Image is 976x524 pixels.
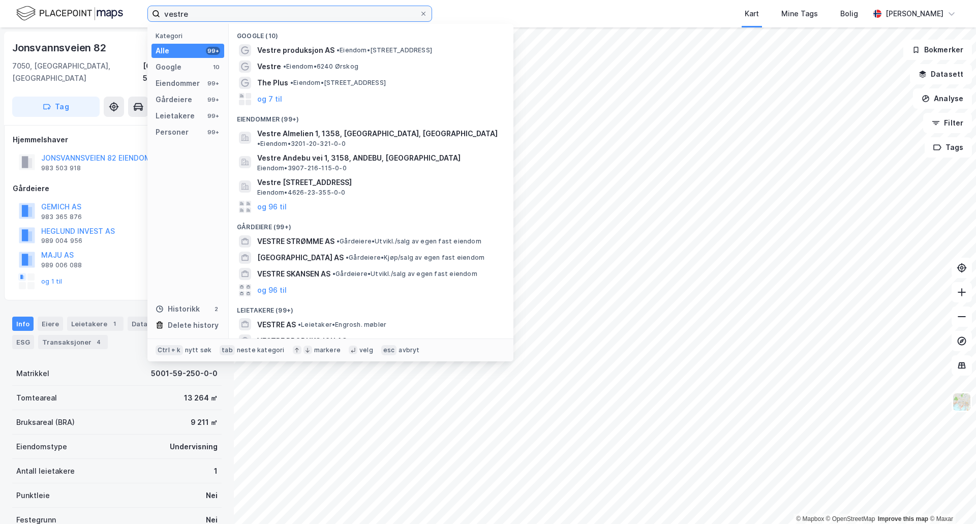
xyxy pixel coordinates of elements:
[12,97,100,117] button: Tag
[41,237,82,245] div: 989 004 956
[41,164,81,172] div: 983 503 918
[109,319,119,329] div: 1
[156,126,189,138] div: Personer
[257,44,334,56] span: Vestre produksjon AS
[212,63,220,71] div: 10
[16,392,57,404] div: Tomteareal
[257,235,334,248] span: VESTRE STRØMME AS
[332,270,477,278] span: Gårdeiere • Utvikl./salg av egen fast eiendom
[38,335,108,349] div: Transaksjoner
[349,337,352,345] span: •
[257,128,498,140] span: Vestre Almelien 1, 1358, [GEOGRAPHIC_DATA], [GEOGRAPHIC_DATA]
[298,321,386,329] span: Leietaker • Engrosh. møbler
[399,346,419,354] div: avbryt
[156,345,183,355] div: Ctrl + k
[257,176,501,189] span: Vestre [STREET_ADDRESS]
[214,465,218,477] div: 1
[283,63,286,70] span: •
[41,213,82,221] div: 983 365 876
[168,319,219,331] div: Delete history
[13,134,221,146] div: Hjemmelshaver
[156,61,181,73] div: Google
[12,317,34,331] div: Info
[16,465,75,477] div: Antall leietakere
[257,319,296,331] span: VESTRE AS
[913,88,972,109] button: Analyse
[16,416,75,428] div: Bruksareal (BRA)
[337,46,432,54] span: Eiendom • [STREET_ADDRESS]
[12,40,108,56] div: Jonsvannsveien 82
[237,346,285,354] div: neste kategori
[952,392,971,412] img: Z
[206,128,220,136] div: 99+
[191,416,218,428] div: 9 211 ㎡
[290,79,386,87] span: Eiendom • [STREET_ADDRESS]
[796,515,824,522] a: Mapbox
[170,441,218,453] div: Undervisning
[16,489,50,502] div: Punktleie
[151,367,218,380] div: 5001-59-250-0-0
[156,32,224,40] div: Kategori
[229,107,513,126] div: Eiendommer (99+)
[826,515,875,522] a: OpenStreetMap
[257,335,347,347] span: VESTRE PRODUKSJON AS
[16,367,49,380] div: Matrikkel
[156,303,200,315] div: Historikk
[903,40,972,60] button: Bokmerker
[257,140,260,147] span: •
[156,94,192,106] div: Gårdeiere
[128,317,178,331] div: Datasett
[257,77,288,89] span: The Plus
[257,60,281,73] span: Vestre
[156,45,169,57] div: Alle
[220,345,235,355] div: tab
[923,113,972,133] button: Filter
[337,237,340,245] span: •
[94,337,104,347] div: 4
[12,60,143,84] div: 7050, [GEOGRAPHIC_DATA], [GEOGRAPHIC_DATA]
[840,8,858,20] div: Bolig
[185,346,212,354] div: nytt søk
[16,441,67,453] div: Eiendomstype
[16,5,123,22] img: logo.f888ab2527a4732fd821a326f86c7f29.svg
[67,317,124,331] div: Leietakere
[206,96,220,104] div: 99+
[156,110,195,122] div: Leietakere
[257,252,344,264] span: [GEOGRAPHIC_DATA] AS
[184,392,218,404] div: 13 264 ㎡
[314,346,341,354] div: markere
[381,345,397,355] div: esc
[257,201,287,213] button: og 96 til
[337,237,481,245] span: Gårdeiere • Utvikl./salg av egen fast eiendom
[212,305,220,313] div: 2
[229,215,513,233] div: Gårdeiere (99+)
[206,47,220,55] div: 99+
[745,8,759,20] div: Kart
[886,8,943,20] div: [PERSON_NAME]
[13,182,221,195] div: Gårdeiere
[257,284,287,296] button: og 96 til
[206,489,218,502] div: Nei
[229,298,513,317] div: Leietakere (99+)
[257,93,282,105] button: og 7 til
[781,8,818,20] div: Mine Tags
[257,140,346,148] span: Eiendom • 3201-20-321-0-0
[143,60,222,84] div: [GEOGRAPHIC_DATA], 59/250
[257,164,347,172] span: Eiendom • 3907-216-115-0-0
[925,475,976,524] iframe: Chat Widget
[349,337,450,345] span: Leietaker • Møbelproduksjon el.
[910,64,972,84] button: Datasett
[41,261,82,269] div: 989 006 088
[160,6,419,21] input: Søk på adresse, matrikkel, gårdeiere, leietakere eller personer
[346,254,484,262] span: Gårdeiere • Kjøp/salg av egen fast eiendom
[290,79,293,86] span: •
[337,46,340,54] span: •
[359,346,373,354] div: velg
[12,335,34,349] div: ESG
[257,268,330,280] span: VESTRE SKANSEN AS
[206,79,220,87] div: 99+
[206,112,220,120] div: 99+
[298,321,301,328] span: •
[156,77,200,89] div: Eiendommer
[332,270,335,278] span: •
